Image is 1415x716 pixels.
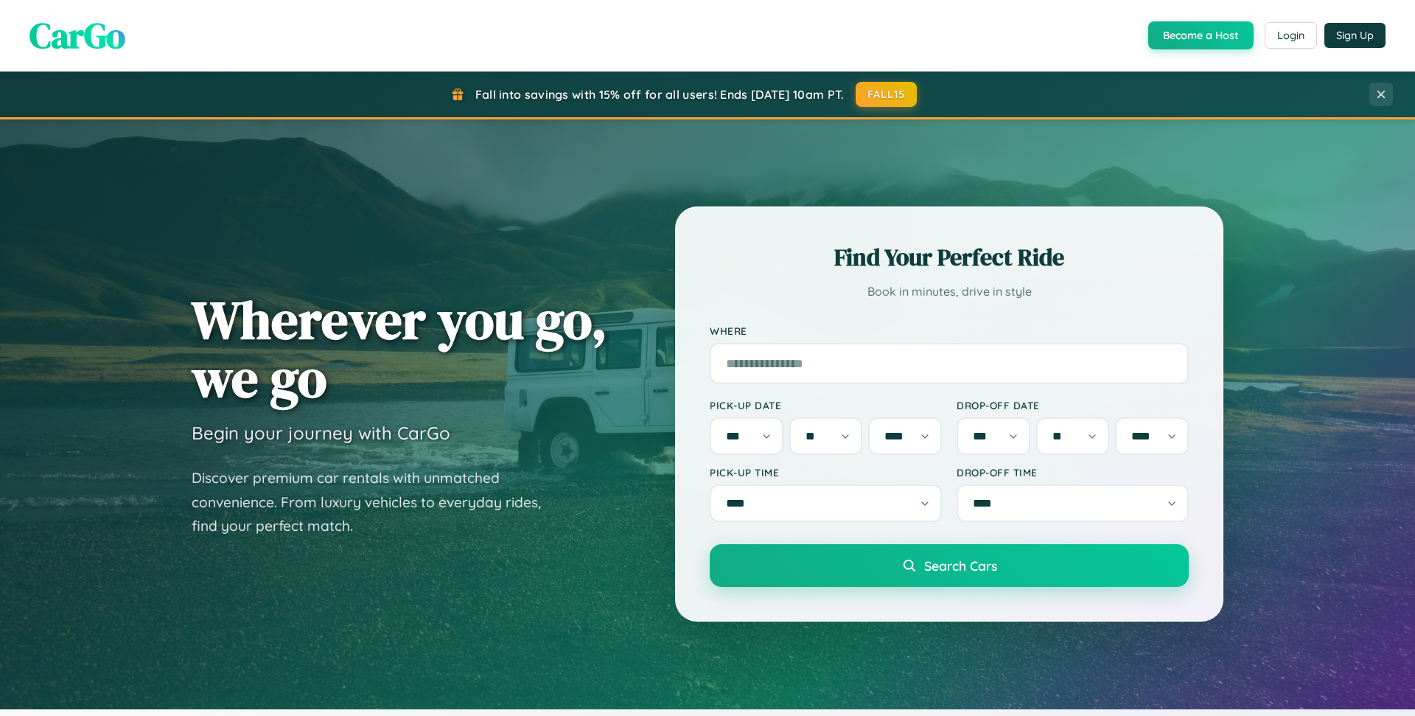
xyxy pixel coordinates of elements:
[1265,22,1317,49] button: Login
[710,241,1189,274] h2: Find Your Perfect Ride
[475,87,845,102] span: Fall into savings with 15% off for all users! Ends [DATE] 10am PT.
[29,11,125,60] span: CarGo
[710,399,942,411] label: Pick-up Date
[192,466,560,538] p: Discover premium car rentals with unmatched convenience. From luxury vehicles to everyday rides, ...
[710,281,1189,302] p: Book in minutes, drive in style
[924,557,997,574] span: Search Cars
[957,466,1189,479] label: Drop-off Time
[856,82,918,107] button: FALL15
[710,324,1189,337] label: Where
[192,422,450,444] h3: Begin your journey with CarGo
[192,291,607,407] h1: Wherever you go, we go
[1324,23,1386,48] button: Sign Up
[1148,21,1254,49] button: Become a Host
[710,544,1189,587] button: Search Cars
[957,399,1189,411] label: Drop-off Date
[710,466,942,479] label: Pick-up Time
